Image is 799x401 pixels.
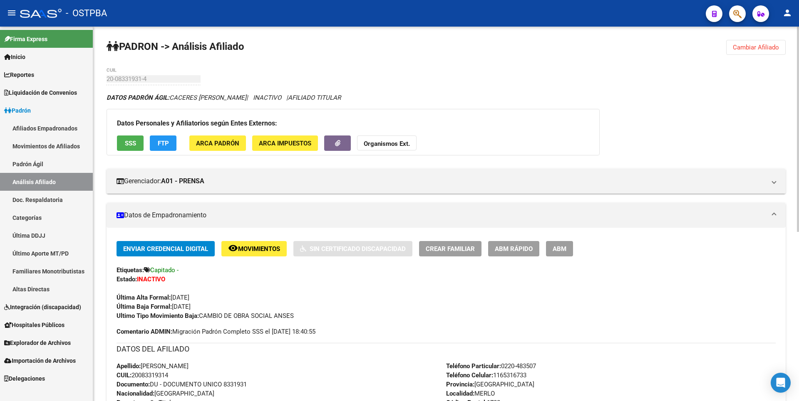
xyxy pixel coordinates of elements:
span: Liquidación de Convenios [4,88,77,97]
mat-icon: person [782,8,792,18]
span: 0220-483507 [446,362,536,370]
span: DU - DOCUMENTO UNICO 8331931 [117,381,247,388]
span: Firma Express [4,34,47,44]
strong: Comentario ADMIN: [117,328,172,335]
button: Crear Familiar [419,241,481,256]
span: Sin Certificado Discapacidad [310,245,406,253]
span: Inicio [4,52,25,62]
span: ARCA Padrón [196,140,239,147]
strong: Última Baja Formal: [117,303,172,310]
mat-panel-title: Datos de Empadronamiento [117,211,766,220]
button: ARCA Padrón [189,135,246,151]
button: SSS [117,135,144,151]
span: [GEOGRAPHIC_DATA] [117,390,214,397]
span: Migración Padrón Completo SSS el [DATE] 18:40:55 [117,327,315,336]
button: Enviar Credencial Digital [117,241,215,256]
span: Hospitales Públicos [4,320,65,330]
strong: DATOS PADRÓN ÁGIL: [107,94,169,101]
strong: A01 - PRENSA [161,177,204,186]
button: ABM [546,241,573,256]
span: CACERES [PERSON_NAME] [107,94,246,101]
button: Cambiar Afiliado [726,40,786,55]
span: FTP [158,140,169,147]
span: [DATE] [117,303,191,310]
strong: Localidad: [446,390,474,397]
mat-expansion-panel-header: Datos de Empadronamiento [107,203,786,228]
div: Open Intercom Messenger [771,373,791,393]
strong: Nacionalidad: [117,390,154,397]
mat-expansion-panel-header: Gerenciador:A01 - PRENSA [107,169,786,194]
span: ABM Rápido [495,245,533,253]
span: Movimientos [238,245,280,253]
mat-icon: menu [7,8,17,18]
span: Cambiar Afiliado [733,44,779,51]
span: - OSTPBA [66,4,107,22]
span: AFILIADO TITULAR [288,94,341,101]
span: ARCA Impuestos [259,140,311,147]
span: MERLO [446,390,495,397]
span: Capitado - [150,266,179,274]
i: | INACTIVO | [107,94,341,101]
strong: INACTIVO [137,276,165,283]
strong: Documento: [117,381,150,388]
span: Crear Familiar [426,245,475,253]
strong: Provincia: [446,381,474,388]
span: [GEOGRAPHIC_DATA] [446,381,534,388]
strong: Ultimo Tipo Movimiento Baja: [117,312,199,320]
strong: Organismos Ext. [364,140,410,148]
span: CAMBIO DE OBRA SOCIAL ANSES [117,312,294,320]
strong: Última Alta Formal: [117,294,171,301]
span: Integración (discapacidad) [4,303,81,312]
strong: PADRON -> Análisis Afiliado [107,41,244,52]
span: Delegaciones [4,374,45,383]
span: Padrón [4,106,31,115]
button: ABM Rápido [488,241,539,256]
strong: CUIL: [117,371,132,379]
span: Reportes [4,70,34,79]
h3: Datos Personales y Afiliatorios según Entes Externos: [117,118,589,129]
button: Organismos Ext. [357,135,417,151]
strong: Etiquetas: [117,266,144,274]
button: FTP [150,135,176,151]
h3: DATOS DEL AFILIADO [117,343,776,355]
span: 20083319314 [117,371,168,379]
span: [PERSON_NAME] [117,362,189,370]
strong: Teléfono Celular: [446,371,493,379]
strong: Apellido: [117,362,141,370]
span: Explorador de Archivos [4,338,71,347]
span: 1165316733 [446,371,526,379]
button: Sin Certificado Discapacidad [293,241,412,256]
span: SSS [125,140,136,147]
strong: Teléfono Particular: [446,362,501,370]
mat-panel-title: Gerenciador: [117,177,766,186]
button: ARCA Impuestos [252,135,318,151]
span: [DATE] [117,294,189,301]
span: Importación de Archivos [4,356,76,365]
button: Movimientos [221,241,287,256]
span: Enviar Credencial Digital [123,245,208,253]
mat-icon: remove_red_eye [228,243,238,253]
strong: Estado: [117,276,137,283]
span: ABM [553,245,566,253]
